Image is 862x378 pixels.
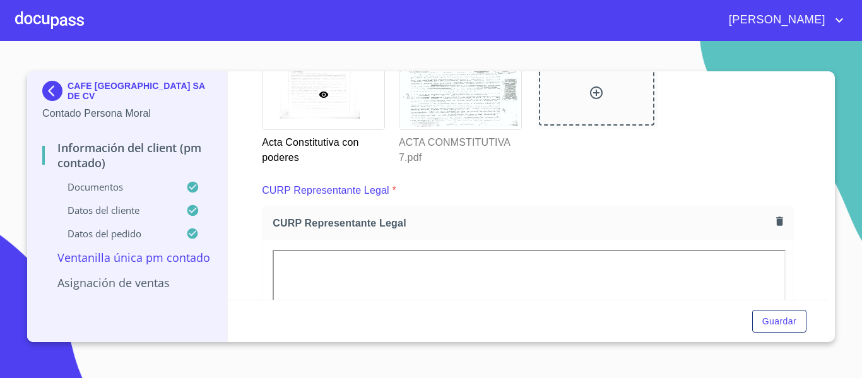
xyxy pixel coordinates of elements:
[42,227,186,240] p: Datos del pedido
[42,140,212,170] p: Información del Client (PM contado)
[752,310,806,333] button: Guardar
[42,250,212,265] p: Ventanilla única PM contado
[762,314,796,329] span: Guardar
[262,183,389,198] p: CURP Representante Legal
[42,204,186,216] p: Datos del cliente
[399,61,521,129] img: ACTA CONMSTITUTIVA 7.pdf
[42,106,212,121] p: Contado Persona Moral
[42,81,212,106] div: CAFE [GEOGRAPHIC_DATA] SA DE CV
[273,216,771,230] span: CURP Representante Legal
[68,81,212,101] p: CAFE [GEOGRAPHIC_DATA] SA DE CV
[719,10,832,30] span: [PERSON_NAME]
[42,275,212,290] p: Asignación de Ventas
[262,130,384,165] p: Acta Constitutiva con poderes
[42,81,68,101] img: Docupass spot blue
[399,130,521,165] p: ACTA CONMSTITUTIVA 7.pdf
[719,10,847,30] button: account of current user
[42,180,186,193] p: Documentos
